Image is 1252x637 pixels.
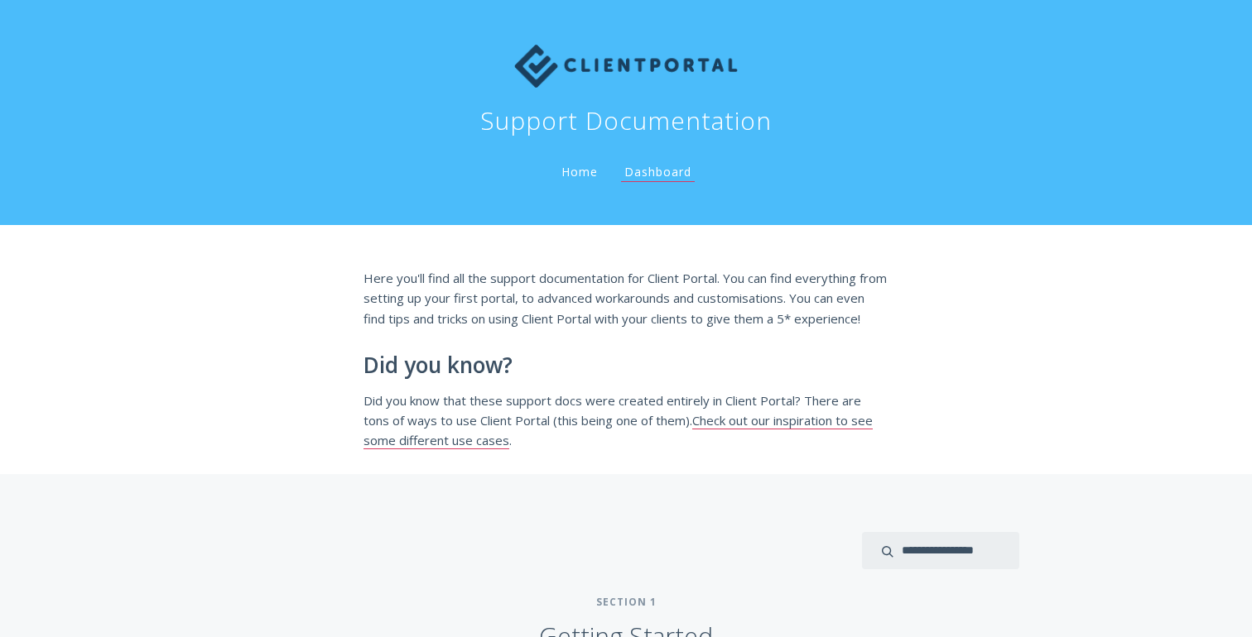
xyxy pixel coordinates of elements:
[862,532,1019,569] input: search input
[621,164,695,182] a: Dashboard
[364,353,888,378] h2: Did you know?
[558,164,601,180] a: Home
[364,268,888,328] p: Here you'll find all the support documentation for Client Portal. You can find everything from se...
[364,390,888,451] p: Did you know that these support docs were created entirely in Client Portal? There are tons of wa...
[480,104,772,137] h1: Support Documentation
